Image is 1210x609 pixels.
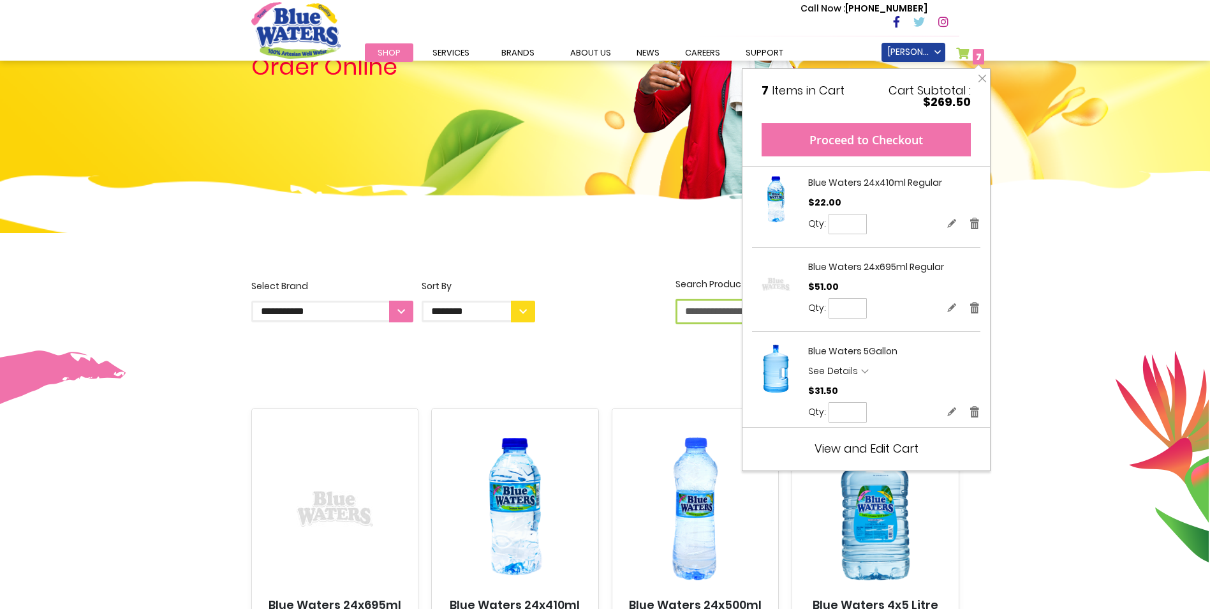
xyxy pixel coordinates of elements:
p: [PHONE_NUMBER] [801,2,927,15]
img: Blue Waters 24x410ml Regular [443,419,587,599]
a: News [624,43,672,62]
input: Search Product [675,299,959,324]
select: Select Brand [251,301,413,322]
a: Blue Waters 5Gallon [808,345,897,357]
span: 7 [762,82,769,98]
span: 7 [976,50,982,63]
img: Blue Waters 24x695ml Regular [752,260,800,308]
span: Cart Subtotal [889,82,966,98]
span: Brands [501,47,535,59]
div: Sort By [422,280,535,293]
img: Blue Waters 5Gallon [752,345,800,393]
span: Call Now : [801,2,845,15]
a: support [733,43,796,62]
label: Search Product [675,278,959,324]
a: Blue Waters 24x410ml Regular [752,176,800,228]
a: store logo [251,2,341,58]
a: Blue Waters 24x410ml Regular [808,176,942,189]
span: Items in Cart [772,82,845,98]
a: 7 [956,47,985,66]
a: View and Edit Cart [815,440,919,456]
span: $51.00 [808,280,839,293]
span: $31.50 [808,384,838,397]
a: Blue Waters 24x695ml Regular [808,260,944,273]
label: Qty [808,301,826,315]
img: Blue Waters 24x410ml Regular [752,176,800,224]
span: $269.50 [923,94,971,110]
a: careers [672,43,733,62]
a: Blue Waters 24x695ml Regular [752,260,800,312]
h4: Order Online [251,56,535,79]
label: Qty [808,405,826,419]
span: $22.00 [808,196,841,209]
img: Blue Waters 4x5 Litre [804,419,947,599]
label: Select Brand [251,280,413,322]
span: See Details [808,365,858,377]
img: Blue Waters 24x500ml Regular [624,419,767,599]
span: Shop [378,47,401,59]
select: Sort By [422,301,535,322]
img: Blue Waters 24x695ml Regular [271,445,399,573]
a: Blue Waters 5Gallon [752,345,800,396]
button: Proceed to Checkout [762,123,971,156]
a: [PERSON_NAME] [882,43,945,62]
a: about us [557,43,624,62]
span: Services [432,47,469,59]
label: Qty [808,217,826,230]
